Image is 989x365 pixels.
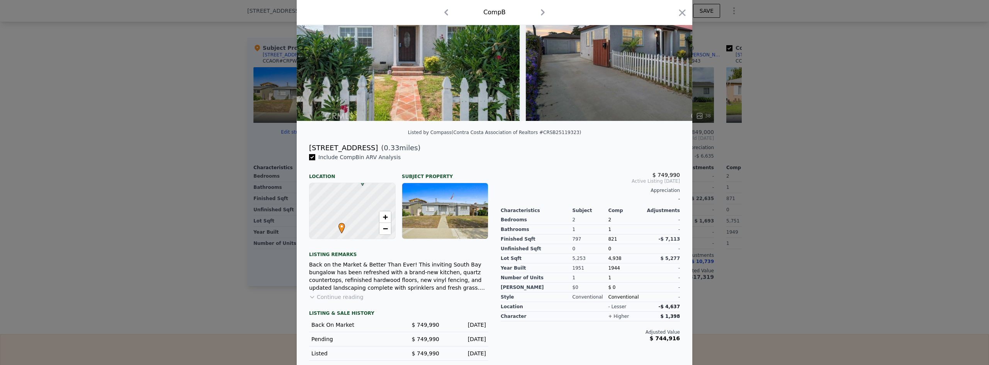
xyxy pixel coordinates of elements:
[412,322,439,328] span: $ 749,990
[309,261,488,292] div: Back on the Market & Better Than Ever! This inviting South Bay bungalow has been refreshed with a...
[501,273,573,283] div: Number of Units
[311,350,393,357] div: Listed
[311,335,393,343] div: Pending
[644,283,680,292] div: -
[608,292,644,302] div: Conventional
[501,302,573,312] div: location
[608,263,644,273] div: 1944
[501,292,573,302] div: Style
[608,225,644,234] div: 1
[311,321,393,329] div: Back On Market
[383,224,388,233] span: −
[608,217,611,222] span: 2
[573,244,608,254] div: 0
[650,335,680,341] span: $ 744,916
[608,246,611,251] span: 0
[501,283,573,292] div: [PERSON_NAME]
[378,143,420,153] span: ( miles)
[379,211,391,223] a: Zoom in
[309,143,378,153] div: [STREET_ADDRESS]
[501,225,573,234] div: Bathrooms
[501,187,680,194] div: Appreciation
[309,245,488,258] div: Listing remarks
[309,310,488,318] div: LISTING & SALE HISTORY
[573,273,608,283] div: 1
[402,167,488,180] div: Subject Property
[501,329,680,335] div: Adjusted Value
[644,263,680,273] div: -
[379,223,391,234] a: Zoom out
[608,207,644,214] div: Comp
[644,244,680,254] div: -
[644,225,680,234] div: -
[653,172,680,178] span: $ 749,990
[501,194,680,204] div: -
[661,314,680,319] span: $ 1,398
[501,312,573,321] div: character
[412,350,439,357] span: $ 749,990
[501,254,573,263] div: Lot Sqft
[608,236,617,242] span: 821
[573,263,608,273] div: 1951
[644,292,680,302] div: -
[659,304,680,309] span: -$ 4,637
[573,225,608,234] div: 1
[501,234,573,244] div: Finished Sqft
[608,273,644,283] div: 1
[573,292,608,302] div: Conventional
[644,273,680,283] div: -
[315,154,404,160] span: Include Comp B in ARV Analysis
[501,207,573,214] div: Characteristics
[383,212,388,222] span: +
[608,285,615,290] span: $ 0
[644,207,680,214] div: Adjustments
[445,335,486,343] div: [DATE]
[336,221,347,232] span: •
[659,236,680,242] span: -$ 7,113
[336,223,341,227] div: •
[501,244,573,254] div: Unfinished Sqft
[501,178,680,184] span: Active Listing [DATE]
[412,336,439,342] span: $ 749,990
[573,207,608,214] div: Subject
[309,293,364,301] button: Continue reading
[608,256,621,261] span: 4,938
[445,321,486,329] div: [DATE]
[445,350,486,357] div: [DATE]
[483,8,506,17] div: Comp B
[501,263,573,273] div: Year Built
[608,304,626,310] div: - lesser
[408,130,581,135] div: Listed by Compass (Contra Costa Association of Realtors #CRSB25119323)
[661,256,680,261] span: $ 5,277
[573,234,608,244] div: 797
[573,254,608,263] div: 5,253
[384,144,399,152] span: 0.33
[644,215,680,225] div: -
[573,283,608,292] div: $0
[608,313,629,319] div: + higher
[573,215,608,225] div: 2
[309,167,396,180] div: Location
[501,215,573,225] div: Bedrooms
